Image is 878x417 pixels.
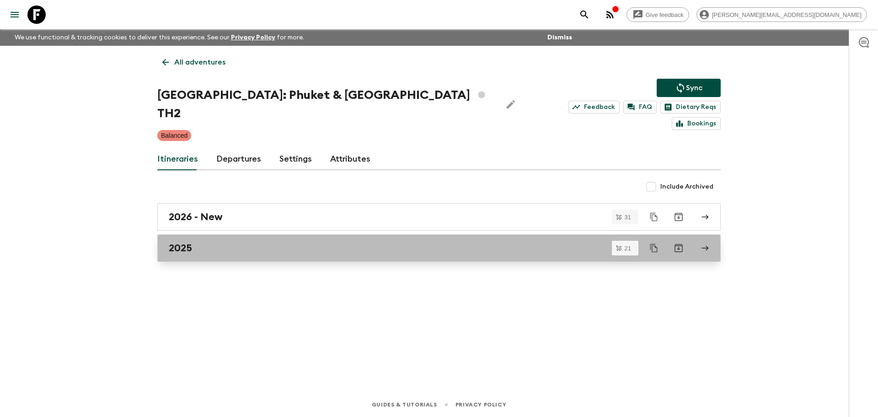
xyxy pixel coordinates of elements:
a: Departures [216,148,261,170]
p: Balanced [161,131,187,140]
a: Give feedback [626,7,689,22]
a: Feedback [568,101,620,114]
button: Archive [669,208,688,226]
h1: [GEOGRAPHIC_DATA]: Phuket & [GEOGRAPHIC_DATA] TH2 [157,86,494,123]
a: All adventures [157,53,230,71]
button: Dismiss [545,31,574,44]
div: [PERSON_NAME][EMAIL_ADDRESS][DOMAIN_NAME] [696,7,867,22]
button: Sync adventure departures to the booking engine [657,79,721,97]
a: Dietary Reqs [660,101,721,114]
a: Itineraries [157,148,198,170]
span: Give feedback [641,11,689,18]
a: Settings [279,148,312,170]
button: Duplicate [646,209,662,225]
p: We use functional & tracking cookies to deliver this experience. See our for more. [11,29,308,46]
p: All adventures [174,57,225,68]
a: Privacy Policy [455,400,506,410]
span: 21 [619,245,637,251]
button: Edit Adventure Title [502,86,520,123]
span: [PERSON_NAME][EMAIL_ADDRESS][DOMAIN_NAME] [707,11,867,18]
h2: 2025 [169,242,192,254]
button: search adventures [575,5,594,24]
h2: 2026 - New [169,211,223,223]
span: Include Archived [660,182,713,191]
button: Duplicate [646,240,662,256]
a: Privacy Policy [231,34,275,41]
span: 31 [619,214,637,220]
a: FAQ [623,101,657,114]
a: Guides & Tutorials [372,400,437,410]
a: Attributes [330,148,370,170]
button: menu [5,5,24,24]
a: 2026 - New [157,203,721,231]
p: Sync [686,82,702,93]
a: Bookings [672,117,721,130]
a: 2025 [157,234,721,262]
button: Archive [669,239,688,257]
